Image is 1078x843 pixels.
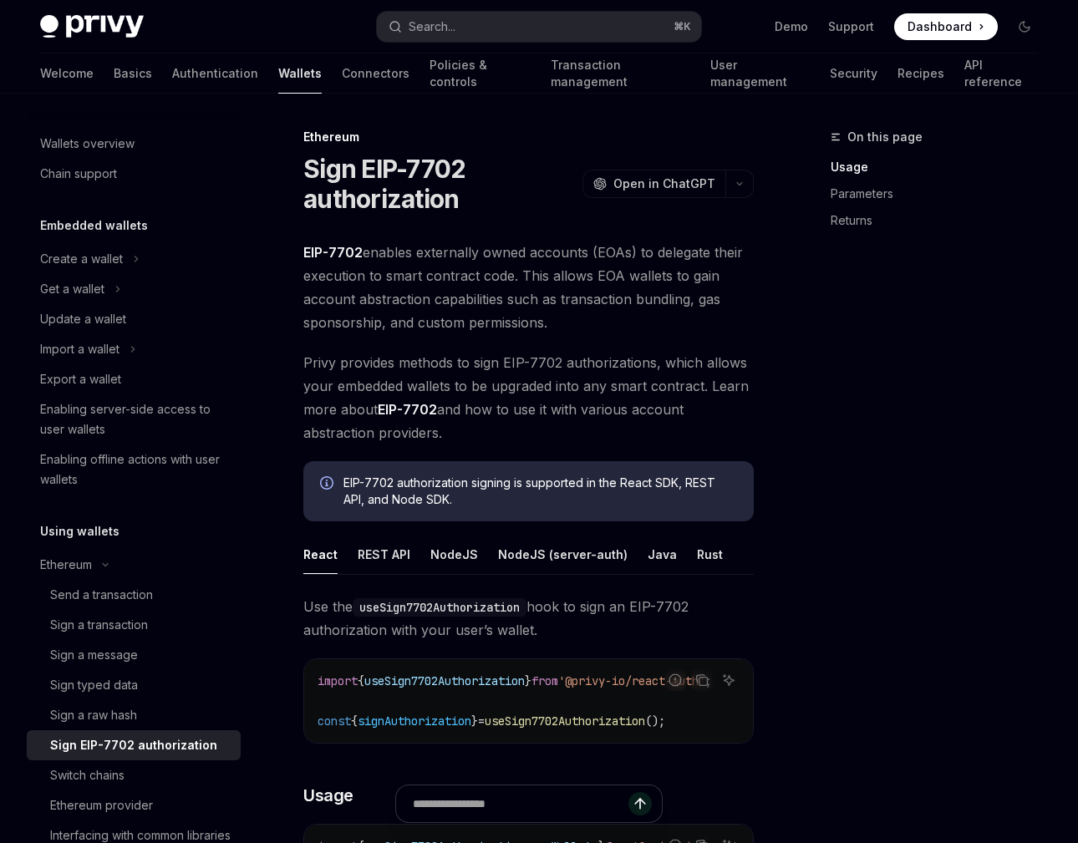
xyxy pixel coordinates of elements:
[50,675,138,695] div: Sign typed data
[303,351,754,444] span: Privy provides methods to sign EIP-7702 authorizations, which allows your embedded wallets to be ...
[27,730,241,760] a: Sign EIP-7702 authorization
[628,792,652,815] button: Send message
[40,555,92,575] div: Ethereum
[691,669,713,691] button: Copy the contents from the code block
[172,53,258,94] a: Authentication
[828,18,874,35] a: Support
[378,401,437,419] a: EIP-7702
[303,129,754,145] div: Ethereum
[551,53,690,94] a: Transaction management
[674,20,691,33] span: ⌘ K
[50,765,125,785] div: Switch chains
[40,164,117,184] div: Chain support
[40,369,121,389] div: Export a wallet
[964,53,1038,94] a: API reference
[358,673,364,688] span: {
[343,475,737,508] div: EIP-7702 authorization signing is supported in the React SDK, REST API, and Node SDK.
[558,673,705,688] span: '@privy-io/react-auth'
[582,170,725,198] button: Open in ChatGPT
[831,180,1051,207] a: Parameters
[40,309,126,329] div: Update a wallet
[50,585,153,605] div: Send a transaction
[908,18,972,35] span: Dashboard
[27,640,241,670] a: Sign a message
[358,714,471,729] span: signAuthorization
[27,760,241,790] a: Switch chains
[40,449,231,490] div: Enabling offline actions with user wallets
[303,241,754,334] span: enables externally owned accounts (EOAs) to delegate their execution to smart contract code. This...
[27,129,241,159] a: Wallets overview
[27,364,241,394] a: Export a wallet
[303,535,338,574] div: React
[40,521,119,541] h5: Using wallets
[27,700,241,730] a: Sign a raw hash
[27,790,241,820] a: Ethereum provider
[27,394,241,444] a: Enabling server-side access to user wallets
[318,714,351,729] span: const
[830,53,877,94] a: Security
[430,535,478,574] div: NodeJS
[342,53,409,94] a: Connectors
[413,785,628,822] input: Ask a question...
[364,673,525,688] span: useSign7702Authorization
[645,714,665,729] span: ();
[664,669,686,691] button: Report incorrect code
[697,535,723,574] div: Rust
[320,476,337,493] svg: Info
[409,17,455,37] div: Search...
[27,334,241,364] button: Toggle Import a wallet section
[278,53,322,94] a: Wallets
[27,274,241,304] button: Toggle Get a wallet section
[831,207,1051,234] a: Returns
[1011,13,1038,40] button: Toggle dark mode
[894,13,998,40] a: Dashboard
[775,18,808,35] a: Demo
[831,154,1051,180] a: Usage
[40,249,123,269] div: Create a wallet
[430,53,531,94] a: Policies & controls
[531,673,558,688] span: from
[648,535,677,574] div: Java
[27,550,241,580] button: Toggle Ethereum section
[50,615,148,635] div: Sign a transaction
[40,399,231,439] div: Enabling server-side access to user wallets
[303,244,363,262] a: EIP-7702
[40,216,148,236] h5: Embedded wallets
[377,12,700,42] button: Open search
[40,339,119,359] div: Import a wallet
[27,159,241,189] a: Chain support
[27,580,241,610] a: Send a transaction
[50,735,217,755] div: Sign EIP-7702 authorization
[114,53,152,94] a: Basics
[358,535,410,574] div: REST API
[40,53,94,94] a: Welcome
[485,714,645,729] span: useSign7702Authorization
[27,610,241,640] a: Sign a transaction
[27,244,241,274] button: Toggle Create a wallet section
[27,444,241,495] a: Enabling offline actions with user wallets
[50,645,138,665] div: Sign a message
[710,53,810,94] a: User management
[318,673,358,688] span: import
[471,714,478,729] span: }
[718,669,740,691] button: Ask AI
[40,15,144,38] img: dark logo
[847,127,923,147] span: On this page
[50,705,137,725] div: Sign a raw hash
[525,673,531,688] span: }
[897,53,944,94] a: Recipes
[478,714,485,729] span: =
[303,154,576,214] h1: Sign EIP-7702 authorization
[50,795,153,815] div: Ethereum provider
[353,598,526,617] code: useSign7702Authorization
[498,535,628,574] div: NodeJS (server-auth)
[27,670,241,700] a: Sign typed data
[613,175,715,192] span: Open in ChatGPT
[40,279,104,299] div: Get a wallet
[303,595,754,642] span: Use the hook to sign an EIP-7702 authorization with your user’s wallet.
[351,714,358,729] span: {
[40,134,135,154] div: Wallets overview
[27,304,241,334] a: Update a wallet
